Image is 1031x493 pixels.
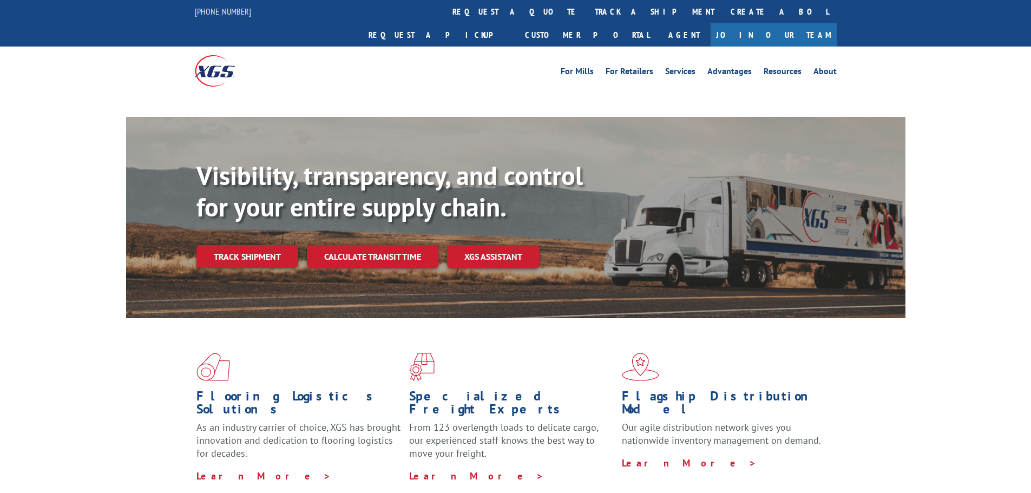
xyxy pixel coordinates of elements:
[307,245,438,268] a: Calculate transit time
[622,353,659,381] img: xgs-icon-flagship-distribution-model-red
[517,23,658,47] a: Customer Portal
[813,67,837,79] a: About
[409,390,614,421] h1: Specialized Freight Experts
[764,67,802,79] a: Resources
[409,470,544,482] a: Learn More >
[711,23,837,47] a: Join Our Team
[196,353,230,381] img: xgs-icon-total-supply-chain-intelligence-red
[658,23,711,47] a: Agent
[196,245,298,268] a: Track shipment
[360,23,517,47] a: Request a pickup
[196,421,400,459] span: As an industry carrier of choice, XGS has brought innovation and dedication to flooring logistics...
[707,67,752,79] a: Advantages
[606,67,653,79] a: For Retailers
[447,245,540,268] a: XGS ASSISTANT
[196,159,583,224] b: Visibility, transparency, and control for your entire supply chain.
[409,353,435,381] img: xgs-icon-focused-on-flooring-red
[622,421,821,446] span: Our agile distribution network gives you nationwide inventory management on demand.
[196,470,331,482] a: Learn More >
[622,390,826,421] h1: Flagship Distribution Model
[195,6,251,17] a: [PHONE_NUMBER]
[622,457,757,469] a: Learn More >
[196,390,401,421] h1: Flooring Logistics Solutions
[665,67,695,79] a: Services
[561,67,594,79] a: For Mills
[409,421,614,469] p: From 123 overlength loads to delicate cargo, our experienced staff knows the best way to move you...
